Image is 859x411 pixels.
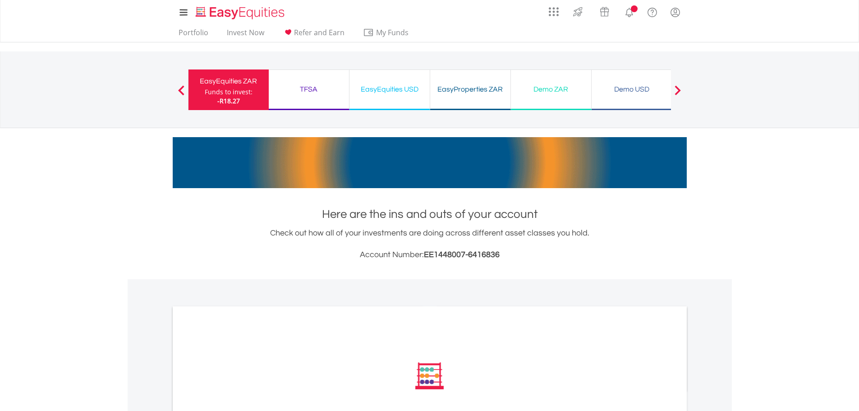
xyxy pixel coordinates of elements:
a: FAQ's and Support [641,2,664,20]
div: EasyEquities USD [355,83,424,96]
div: TFSA [274,83,344,96]
button: Next [669,90,687,99]
a: Vouchers [591,2,618,19]
span: My Funds [363,27,422,38]
img: thrive-v2.svg [570,5,585,19]
h3: Account Number: [173,249,687,261]
a: Invest Now [223,28,268,42]
a: Notifications [618,2,641,20]
h1: Here are the ins and outs of your account [173,206,687,222]
a: AppsGrid [543,2,565,17]
img: EasyEquities_Logo.png [194,5,288,20]
a: Home page [192,2,288,20]
img: EasyMortage Promotion Banner [173,137,687,188]
img: grid-menu-icon.svg [549,7,559,17]
span: Refer and Earn [294,28,345,37]
div: Demo ZAR [516,83,586,96]
a: Refer and Earn [279,28,348,42]
div: Check out how all of your investments are doing across different asset classes you hold. [173,227,687,261]
img: vouchers-v2.svg [597,5,612,19]
a: My Profile [664,2,687,22]
span: EE1448007-6416836 [424,250,500,259]
div: Demo USD [597,83,666,96]
div: EasyEquities ZAR [194,75,263,88]
div: Funds to invest: [205,88,253,97]
div: EasyProperties ZAR [436,83,505,96]
a: Portfolio [175,28,212,42]
span: -R18.27 [217,97,240,105]
button: Previous [172,90,190,99]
